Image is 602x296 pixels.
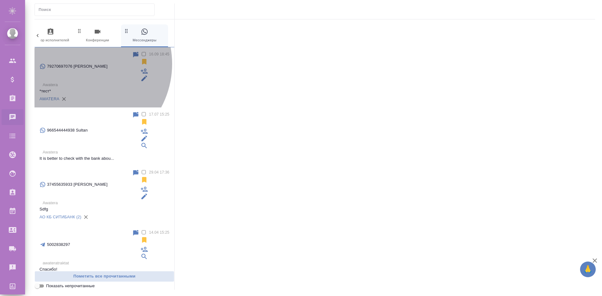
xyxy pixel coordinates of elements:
[40,266,169,273] p: Спасибо!
[149,169,169,175] p: 29.04 17:36
[140,176,148,184] svg: Отписаться
[140,185,148,193] div: Подписать на чат другого
[47,127,88,133] p: 966544444938 Sultan
[47,241,70,248] p: 5002838297
[43,149,169,155] p: Awatera
[43,82,169,88] p: Awatera
[140,67,148,75] div: Подписать на чат другого
[47,181,108,188] p: 37455635933 [PERSON_NAME]
[149,51,169,57] p: 16.09 18:45
[580,262,596,277] button: 🙏
[39,5,154,14] input: Поиск
[124,28,166,43] span: Мессенджеры
[132,169,140,177] div: Пометить непрочитанным
[47,63,108,70] p: 79270697076 [PERSON_NAME]
[140,135,148,142] div: Редактировать контакт
[77,28,82,34] svg: Зажми и перетащи, чтобы поменять порядок вкладок
[34,107,174,165] div: 966544444938 Sultan17.07 15:25AwateraIt is better to check with the bank abou...
[81,212,91,222] button: Удалить привязку
[34,47,174,107] div: 79270697076 [PERSON_NAME]16.09 18:45Awatera*тест*AWATERA
[40,155,169,162] p: It is better to check with the bank abou...
[132,229,140,237] div: Пометить непрочитанным
[46,283,95,289] span: Показать непрочитанные
[140,142,148,149] div: Привязать клиента
[40,215,81,219] a: АО КБ СИТИБАНК (2)
[140,58,148,65] svg: Отписаться
[40,96,59,101] a: AWATERA
[149,111,169,117] p: 17.07 15:25
[140,118,148,126] svg: Отписаться
[34,226,174,276] div: 500283829714.04 15:25awateratraktatСпасибо!
[40,206,169,212] p: Sdfg
[149,229,169,236] p: 14.04 15:25
[38,273,171,280] span: Пометить все прочитанными
[140,236,148,244] svg: Отписаться
[59,94,69,104] button: Удалить привязку
[43,200,169,206] p: Awatera
[77,28,119,43] span: Конференции
[34,271,174,282] button: Пометить все прочитанными
[140,246,148,253] div: Подписать на чат другого
[132,111,140,119] div: Пометить непрочитанным
[34,165,174,226] div: 37455635933 [PERSON_NAME]29.04 17:36AwateraSdfgАО КБ СИТИБАНК (2)
[140,127,148,135] div: Подписать на чат другого
[132,51,140,59] div: Пометить непрочитанным
[583,263,593,276] span: 🙏
[140,253,148,260] div: Привязать клиента
[140,193,148,200] div: Редактировать контакт
[43,260,169,266] p: awateratraktat
[29,28,71,43] span: Подбор исполнителей
[140,75,148,82] div: Редактировать контакт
